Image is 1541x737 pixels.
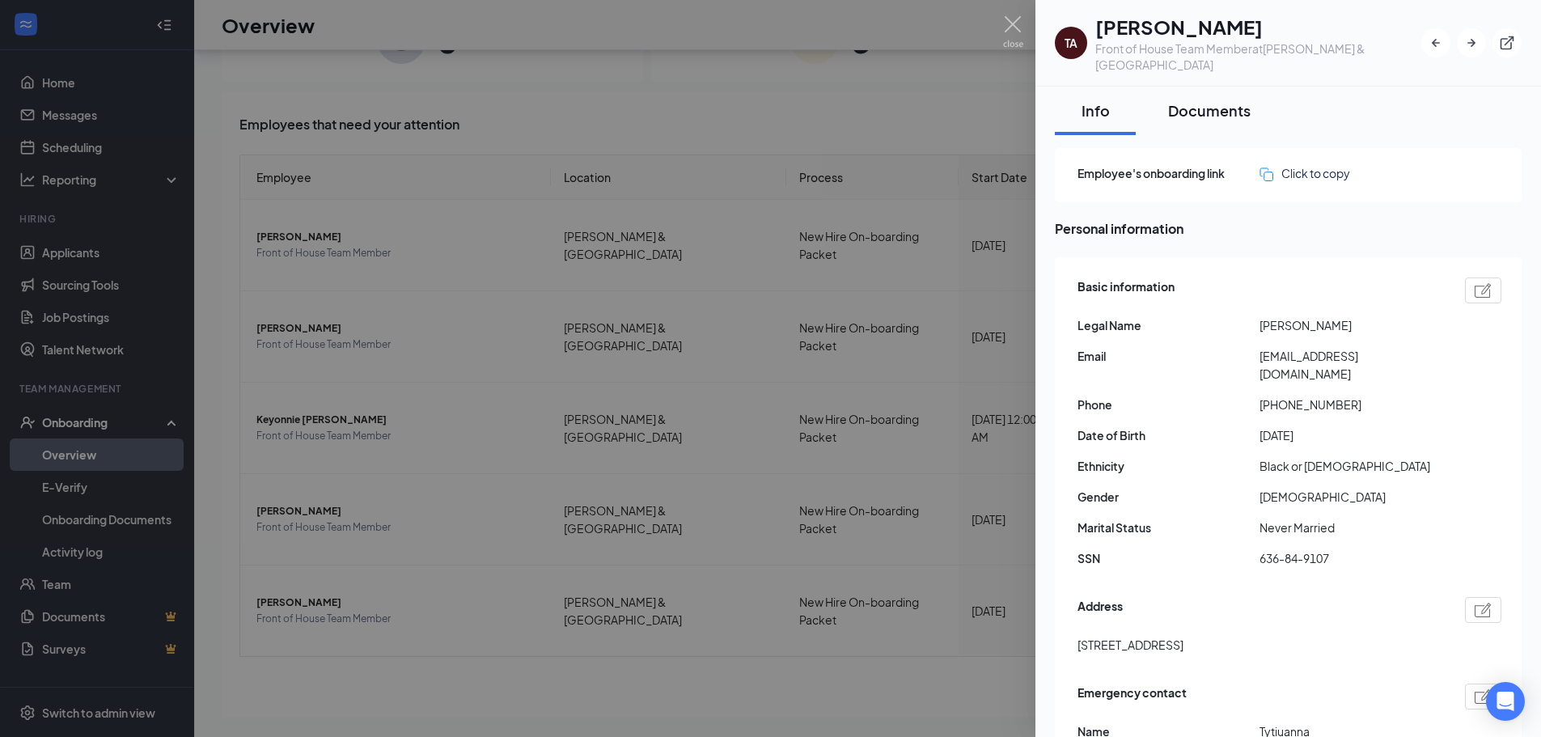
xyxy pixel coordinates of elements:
[1259,316,1442,334] span: [PERSON_NAME]
[1077,549,1259,567] span: SSN
[1463,35,1480,51] svg: ArrowRight
[1065,35,1077,51] div: TA
[1259,457,1442,475] span: Black or [DEMOGRAPHIC_DATA]
[1077,316,1259,334] span: Legal Name
[1077,396,1259,413] span: Phone
[1259,396,1442,413] span: [PHONE_NUMBER]
[1071,100,1120,121] div: Info
[1095,40,1421,73] div: Front of House Team Member at [PERSON_NAME] & [GEOGRAPHIC_DATA]
[1077,684,1187,709] span: Emergency contact
[1077,519,1259,536] span: Marital Status
[1259,347,1442,383] span: [EMAIL_ADDRESS][DOMAIN_NAME]
[1499,35,1515,51] svg: ExternalLink
[1055,218,1522,239] span: Personal information
[1457,28,1486,57] button: ArrowRight
[1077,347,1259,365] span: Email
[1259,167,1273,181] img: click-to-copy.71757273a98fde459dfc.svg
[1259,426,1442,444] span: [DATE]
[1421,28,1450,57] button: ArrowLeftNew
[1259,164,1350,182] button: Click to copy
[1492,28,1522,57] button: ExternalLink
[1077,426,1259,444] span: Date of Birth
[1077,636,1183,654] span: [STREET_ADDRESS]
[1486,682,1525,721] div: Open Intercom Messenger
[1259,519,1442,536] span: Never Married
[1259,549,1442,567] span: 636-84-9107
[1077,457,1259,475] span: Ethnicity
[1168,100,1251,121] div: Documents
[1259,488,1442,506] span: [DEMOGRAPHIC_DATA]
[1077,488,1259,506] span: Gender
[1095,13,1421,40] h1: [PERSON_NAME]
[1077,277,1175,303] span: Basic information
[1077,597,1123,623] span: Address
[1428,35,1444,51] svg: ArrowLeftNew
[1077,164,1259,182] span: Employee's onboarding link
